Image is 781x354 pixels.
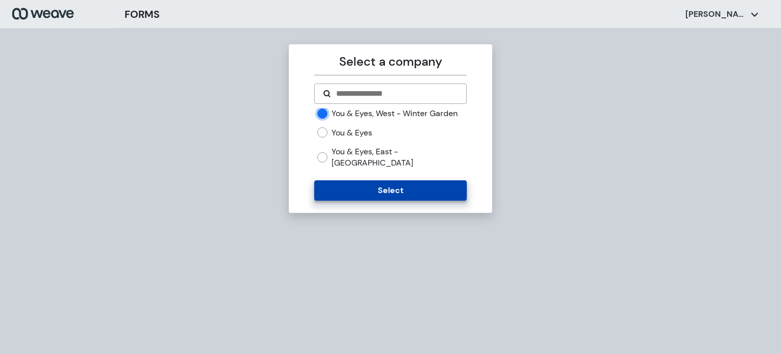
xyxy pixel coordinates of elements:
p: Select a company [314,52,466,71]
label: You & Eyes [332,127,372,139]
input: Search [335,88,458,100]
p: [PERSON_NAME] [685,9,746,20]
label: You & Eyes, East - [GEOGRAPHIC_DATA] [332,146,466,168]
h3: FORMS [125,7,160,22]
label: You & Eyes, West - Winter Garden [332,108,458,119]
button: Select [314,180,466,201]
